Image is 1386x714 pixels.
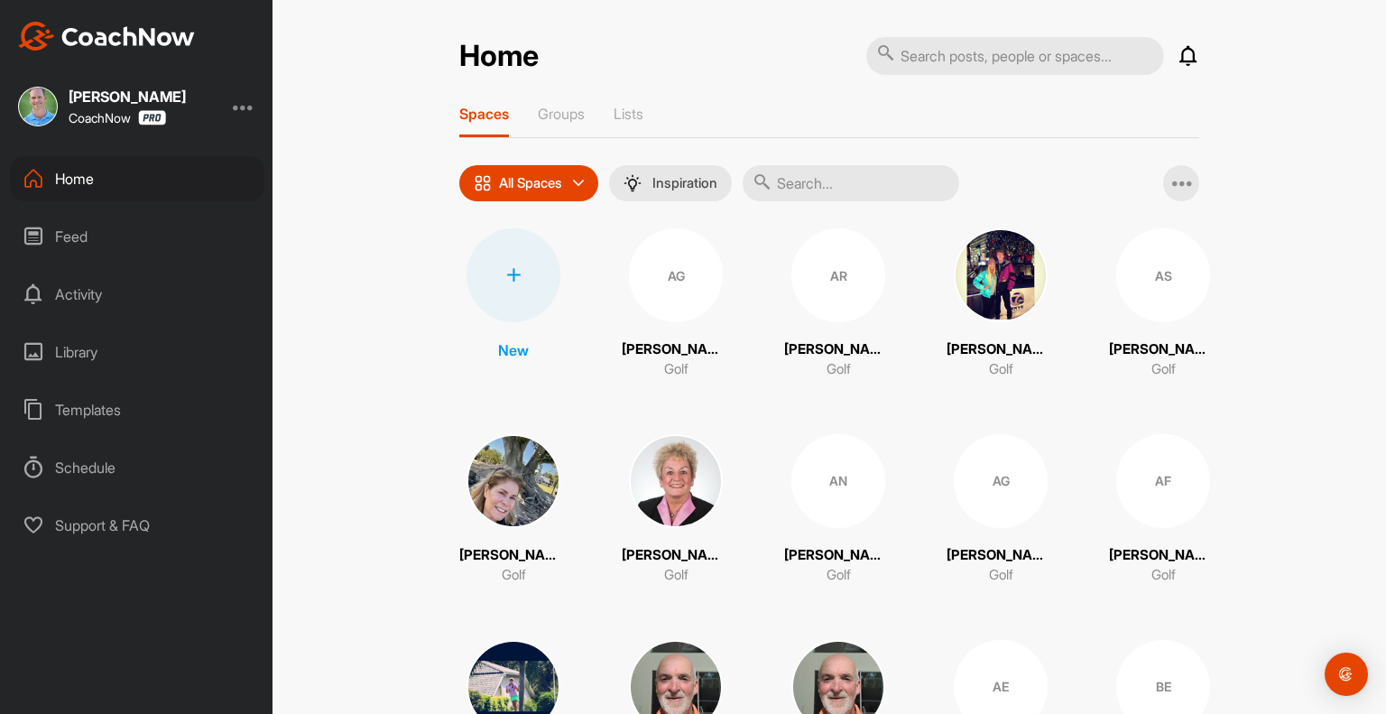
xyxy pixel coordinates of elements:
img: CoachNow Pro [138,110,166,125]
p: Golf [989,565,1013,586]
p: [PERSON_NAME] [1109,545,1217,566]
p: [PERSON_NAME] [947,545,1055,566]
a: [PERSON_NAME]Golf [947,228,1055,380]
p: Golf [827,565,851,586]
div: Open Intercom Messenger [1325,653,1368,696]
img: menuIcon [624,174,642,192]
a: AR[PERSON_NAME]Golf [784,228,892,380]
div: CoachNow [69,110,166,125]
p: [PERSON_NAME] [947,339,1055,360]
img: square_b99a028927206209f3c8f29622ee6f04.jpg [954,228,1048,322]
p: Golf [664,565,688,586]
p: [PERSON_NAME] [622,545,730,566]
a: [PERSON_NAME]Golf [459,434,568,586]
div: Feed [10,214,264,259]
p: Golf [827,359,851,380]
p: [PERSON_NAME] [784,545,892,566]
p: Golf [502,565,526,586]
a: [PERSON_NAME]Golf [622,434,730,586]
img: icon [474,174,492,192]
div: Support & FAQ [10,503,264,548]
img: square_b29916a5ea38fbb68fe72250bcdaa89c.jpg [18,87,58,126]
a: AN[PERSON_NAME]Golf [784,434,892,586]
p: Spaces [459,105,509,123]
img: square_cb2b0e65d7e0de1b539cc2d9a383a82f.jpg [629,434,723,528]
a: AS[PERSON_NAME]Golf [1109,228,1217,380]
div: AG [629,228,723,322]
a: AG[PERSON_NAME]Golf [947,434,1055,586]
img: square_23ead355ed8031115634552187dc72d7.jpg [467,434,560,528]
p: Lists [614,105,643,123]
p: All Spaces [499,176,562,190]
div: [PERSON_NAME] [69,89,186,104]
input: Search... [743,165,959,201]
p: New [498,339,529,361]
div: Schedule [10,445,264,490]
div: Library [10,329,264,375]
p: [PERSON_NAME] [1109,339,1217,360]
div: Templates [10,387,264,432]
p: [PERSON_NAME] [459,545,568,566]
div: AF [1116,434,1210,528]
p: Golf [664,359,688,380]
a: AG[PERSON_NAME]Golf [622,228,730,380]
div: AN [791,434,885,528]
p: [PERSON_NAME] [622,339,730,360]
div: AS [1116,228,1210,322]
p: Golf [1151,359,1176,380]
a: AF[PERSON_NAME]Golf [1109,434,1217,586]
div: AR [791,228,885,322]
p: Golf [1151,565,1176,586]
div: AG [954,434,1048,528]
div: Activity [10,272,264,317]
p: Golf [989,359,1013,380]
div: Home [10,156,264,201]
p: Inspiration [652,176,717,190]
img: CoachNow [18,22,195,51]
input: Search posts, people or spaces... [866,37,1164,75]
p: [PERSON_NAME] [784,339,892,360]
h2: Home [459,39,539,74]
p: Groups [538,105,585,123]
